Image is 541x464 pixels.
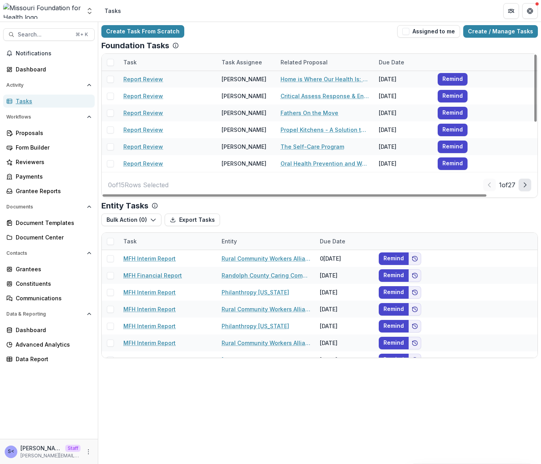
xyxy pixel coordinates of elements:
a: MFH Interim Report [123,288,176,296]
button: Partners [503,3,519,19]
div: Dashboard [16,326,88,334]
a: MFH Financial Report [123,271,182,279]
div: Entity [217,233,315,250]
a: Document Center [3,231,95,244]
div: Related Proposal [276,54,374,71]
button: Search... [3,28,95,41]
a: Advanced Analytics [3,338,95,351]
p: Staff [65,445,81,452]
a: MFH Interim Report [123,339,176,347]
div: Task Assignee [217,58,267,66]
div: Form Builder [16,143,88,152]
div: Advanced Analytics [16,340,88,349]
a: Report Review [123,159,163,168]
button: More [84,447,93,457]
div: [DATE] [315,284,374,301]
span: Documents [6,204,84,210]
button: Add to friends [409,286,421,299]
a: Critical Assess Response & Engagement (CARE) Implementation project [281,92,369,100]
div: [DATE] [315,318,374,334]
div: [DATE] [374,121,433,138]
button: Add to friends [409,252,421,265]
div: Constituents [16,279,88,288]
a: Fathers On the Move [281,109,338,117]
button: Prev Page [483,179,496,191]
div: Due Date [315,237,350,245]
div: [PERSON_NAME] [222,126,266,134]
a: Form Builder [3,141,95,154]
div: [DATE] [374,138,433,155]
button: Export Tasks [165,214,220,226]
button: Get Help [522,3,538,19]
p: 0 of 15 Rows Selected [108,180,169,190]
div: Due Date [374,58,409,66]
button: Next Page [519,179,531,191]
div: Related Proposal [276,58,332,66]
a: Rural Community Workers Alliance [222,339,310,347]
a: Randolph County Caring Community Inc [222,271,310,279]
div: [DATE] [374,88,433,104]
div: Due Date [315,233,374,250]
div: [PERSON_NAME] [222,75,266,83]
button: Remind [379,354,409,366]
button: Open Documents [3,201,95,213]
div: Entity [217,237,242,245]
div: Task [119,233,217,250]
div: Document Center [16,233,88,241]
div: Sammy <sammy@trytemelio.com> [8,449,14,454]
button: Remind [438,141,468,153]
a: Rural Community Workers Alliance [222,305,310,313]
a: Report Review [123,92,163,100]
div: Proposals [16,129,88,137]
span: 1 of 27 [499,180,515,190]
span: Search... [18,31,71,38]
button: Remind [438,107,468,119]
button: Add to friends [409,269,421,282]
button: Remind [438,124,468,136]
div: Task [119,58,141,66]
button: Remind [379,252,409,265]
button: Remind [379,286,409,299]
a: MFH Interim Report [123,305,176,313]
div: [PERSON_NAME] [222,142,266,151]
div: Reviewers [16,158,88,166]
span: Notifications [16,50,92,57]
div: Task [119,54,217,71]
div: Due Date [374,54,433,71]
div: [PERSON_NAME] [222,109,266,117]
button: Remind [379,320,409,332]
a: Philanthropy [US_STATE] [222,322,289,330]
button: Open Contacts [3,247,95,259]
a: Philanthropy [US_STATE] [222,288,289,296]
a: The Self-Care Program [281,142,344,151]
a: Payments [3,170,95,183]
button: Remind [379,303,409,316]
div: [DATE] [315,301,374,318]
a: Report Review [123,126,163,134]
div: Grantees [16,265,88,273]
span: Activity [6,82,84,88]
a: MFH Interim Report [123,322,176,330]
a: Report Review [123,75,163,83]
div: Grantee Reports [16,187,88,195]
div: [DATE] [374,104,433,121]
div: [DATE] [374,155,433,172]
div: [PERSON_NAME] [222,159,266,168]
button: Assigned to me [397,25,460,38]
a: Create / Manage Tasks [463,25,538,38]
button: Remind [438,73,468,86]
button: Notifications [3,47,95,60]
div: Data Report [16,355,88,363]
span: Contacts [6,250,84,256]
div: Task Assignee [217,54,276,71]
a: [PERSON_NAME]r Divine Charitable Foundation [222,356,310,364]
button: Open Activity [3,79,95,91]
a: Data Report [3,353,95,365]
a: Reviewers [3,155,95,168]
p: [PERSON_NAME] <[PERSON_NAME][EMAIL_ADDRESS][DOMAIN_NAME]> [20,444,62,452]
div: [DATE] [315,351,374,368]
img: Missouri Foundation for Health logo [3,3,81,19]
span: Workflows [6,114,84,120]
a: Create Task From Scratch [101,25,184,38]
